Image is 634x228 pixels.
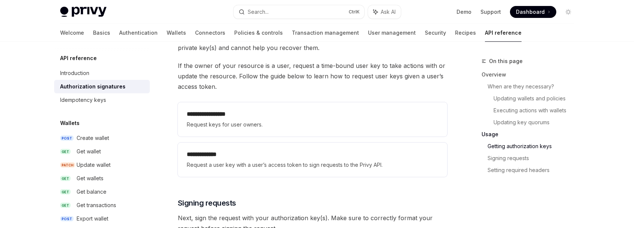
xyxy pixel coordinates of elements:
a: Authorization signatures [54,80,150,93]
a: Transaction management [292,24,359,42]
a: When are they necessary? [488,81,580,93]
span: GET [60,149,71,154]
span: Request keys for user owners. [187,120,438,129]
a: PATCHUpdate wallet [54,158,150,172]
a: Introduction [54,66,150,80]
h5: Wallets [60,119,80,128]
a: Signing requests [488,152,580,164]
a: GETGet transactions [54,199,150,212]
div: Create wallet [77,134,109,143]
div: Get balance [77,187,106,196]
a: POSTExport wallet [54,212,150,225]
div: Get wallet [77,147,101,156]
a: Recipes [455,24,476,42]
span: Ctrl K [349,9,360,15]
a: Authentication [119,24,158,42]
a: Getting authorization keys [488,140,580,152]
span: Request a user key with a user’s access token to sign requests to the Privy API. [187,160,438,169]
a: Executing actions with wallets [494,104,580,116]
a: Idempotency keys [54,93,150,107]
a: GETGet wallets [54,172,150,185]
span: GET [60,203,71,208]
a: Overview [482,69,580,81]
div: Export wallet [77,214,108,223]
a: Setting required headers [488,164,580,176]
a: Dashboard [510,6,556,18]
a: Connectors [195,24,225,42]
a: GETGet wallet [54,145,150,158]
a: Policies & controls [234,24,283,42]
a: Demo [457,8,471,16]
div: Authorization signatures [60,82,126,91]
span: GET [60,189,71,195]
div: Get wallets [77,174,103,183]
span: Ask AI [381,8,396,16]
span: POST [60,216,74,222]
div: Get transactions [77,201,116,210]
a: API reference [485,24,522,42]
h5: API reference [60,54,97,63]
a: GETGet balance [54,185,150,199]
span: Dashboard [516,8,545,16]
span: PATCH [60,162,75,168]
a: Support [480,8,501,16]
a: User management [368,24,416,42]
a: Welcome [60,24,84,42]
span: If the owner of your resource is a user, request a time-bound user key to take actions with or up... [178,60,447,92]
span: POST [60,135,74,141]
a: Basics [93,24,110,42]
a: POSTCreate wallet [54,131,150,145]
img: light logo [60,7,106,17]
button: Search...CtrlK [234,5,364,19]
a: **** **** ***Request a user key with a user’s access token to sign requests to the Privy API. [178,143,447,177]
span: Signing requests [178,198,236,208]
a: Wallets [167,24,186,42]
button: Ask AI [368,5,401,19]
a: Updating key quorums [494,116,580,128]
a: Usage [482,128,580,140]
a: Updating wallets and policies [494,93,580,104]
button: Toggle dark mode [562,6,574,18]
div: Update wallet [77,160,111,169]
div: Idempotency keys [60,96,106,104]
div: Introduction [60,69,89,78]
div: Search... [248,7,269,16]
span: On this page [489,57,523,66]
span: GET [60,176,71,181]
a: Security [425,24,446,42]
